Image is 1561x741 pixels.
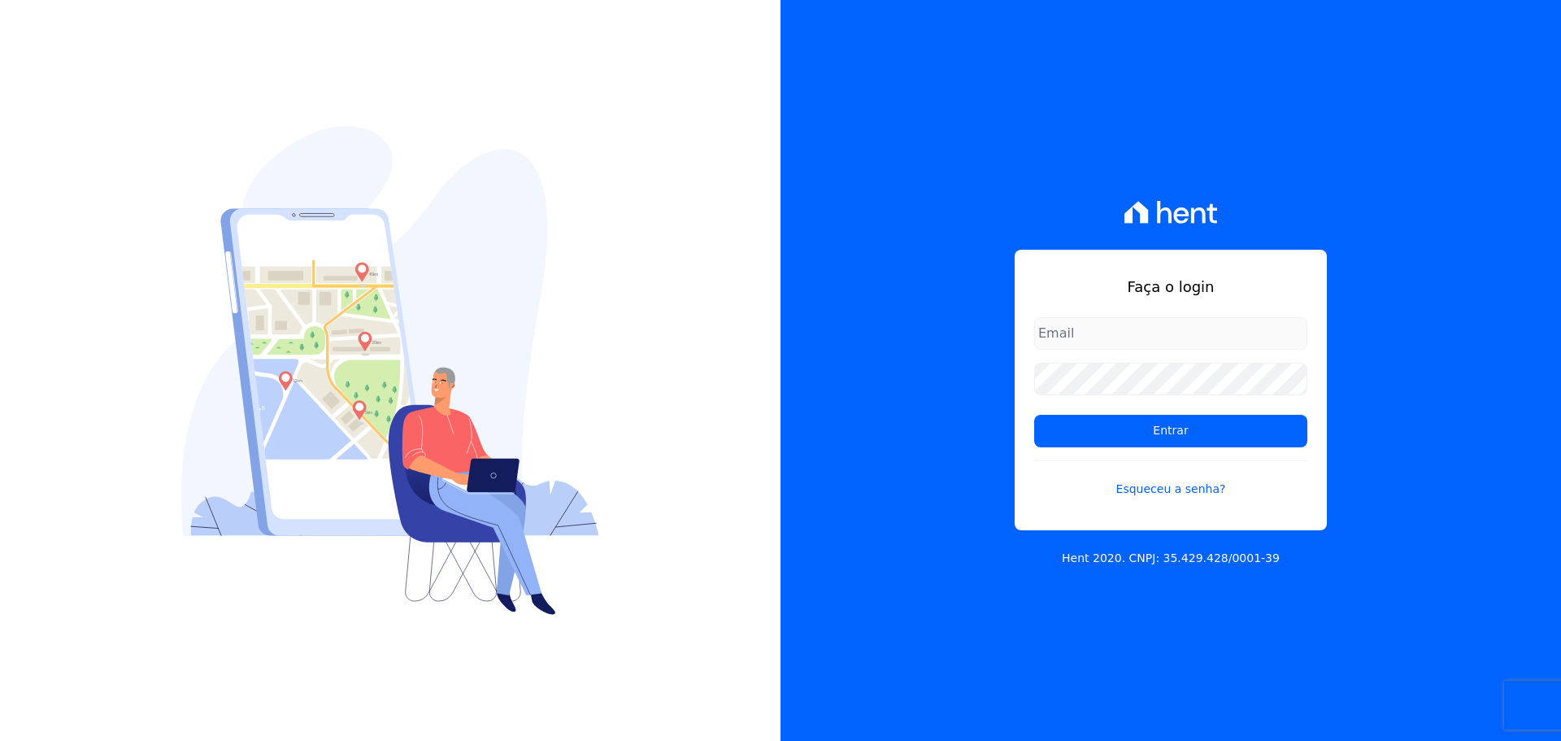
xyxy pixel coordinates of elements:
[1034,460,1307,498] a: Esqueceu a senha?
[181,126,599,615] img: Login
[1034,276,1307,298] h1: Faça o login
[1034,317,1307,350] input: Email
[1034,415,1307,447] input: Entrar
[1062,550,1280,567] p: Hent 2020. CNPJ: 35.429.428/0001-39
